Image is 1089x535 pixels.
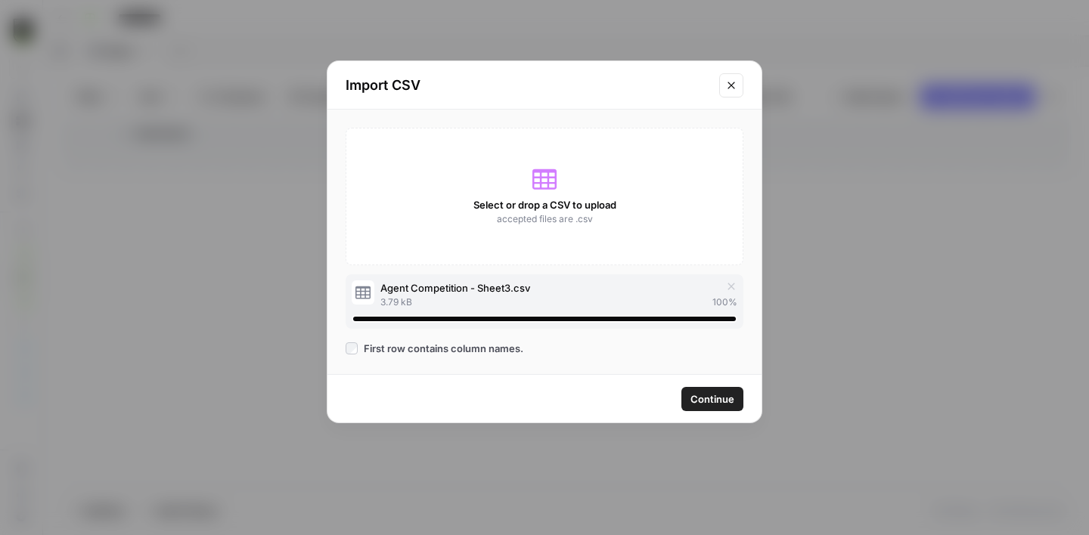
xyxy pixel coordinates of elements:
[497,212,593,226] span: accepted files are .csv
[364,341,523,356] span: First row contains column names.
[380,280,530,295] span: Agent Competition - Sheet3.csv
[380,295,412,309] span: 3.79 kB
[690,391,734,407] span: Continue
[719,73,743,97] button: Close modal
[681,387,743,411] button: Continue
[712,295,737,309] span: 100 %
[473,197,616,212] span: Select or drop a CSV to upload
[346,75,710,96] h2: Import CSV
[346,342,358,354] input: First row contains column names.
